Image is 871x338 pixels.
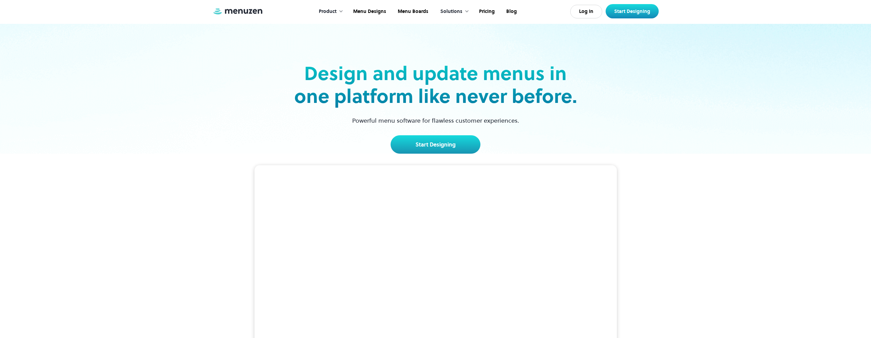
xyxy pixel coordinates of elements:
div: Product [312,1,347,22]
a: Start Designing [606,4,659,18]
p: Powerful menu software for flawless customer experiences. [344,116,528,125]
div: Product [319,8,336,15]
a: Log In [570,5,602,18]
div: Solutions [440,8,462,15]
div: Solutions [433,1,473,22]
a: Blog [500,1,522,22]
a: Start Designing [391,135,480,154]
a: Menu Designs [347,1,391,22]
a: Menu Boards [391,1,433,22]
h2: Design and update menus in one platform like never before. [292,62,579,108]
a: Pricing [473,1,500,22]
